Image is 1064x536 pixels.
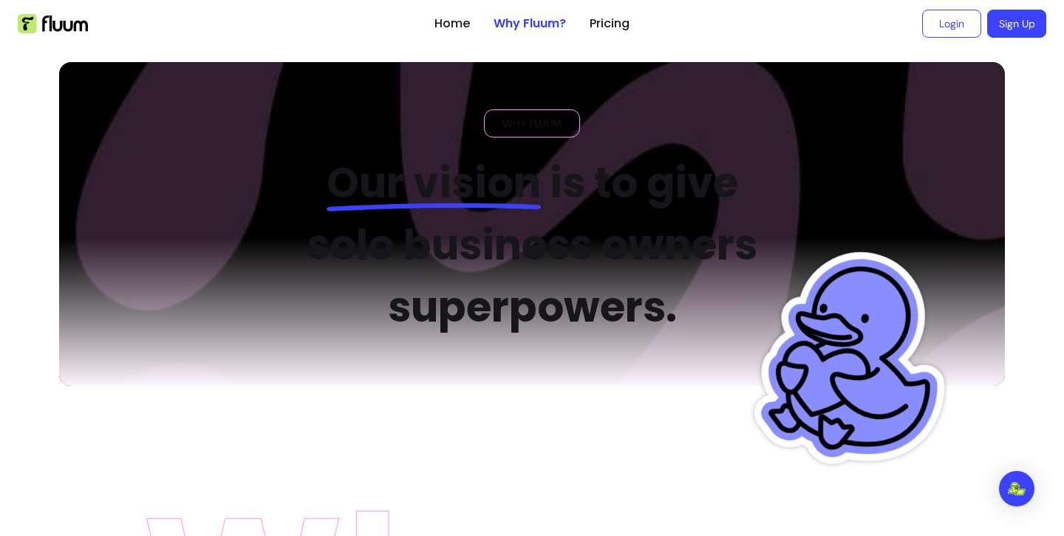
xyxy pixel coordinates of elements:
img: Fluum Duck sticker [741,215,974,506]
img: Fluum Logo [18,14,88,33]
a: Home [434,15,470,33]
span: Our vision [327,154,541,212]
a: Why Fluum? [494,15,566,33]
div: Open Intercom Messenger [999,471,1034,506]
a: Sign Up [987,10,1046,38]
span: WHY FLUUM [497,116,567,131]
a: Login [922,10,981,38]
a: Pricing [590,15,630,33]
h2: is to give solo business owners superpowers. [282,152,782,339]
